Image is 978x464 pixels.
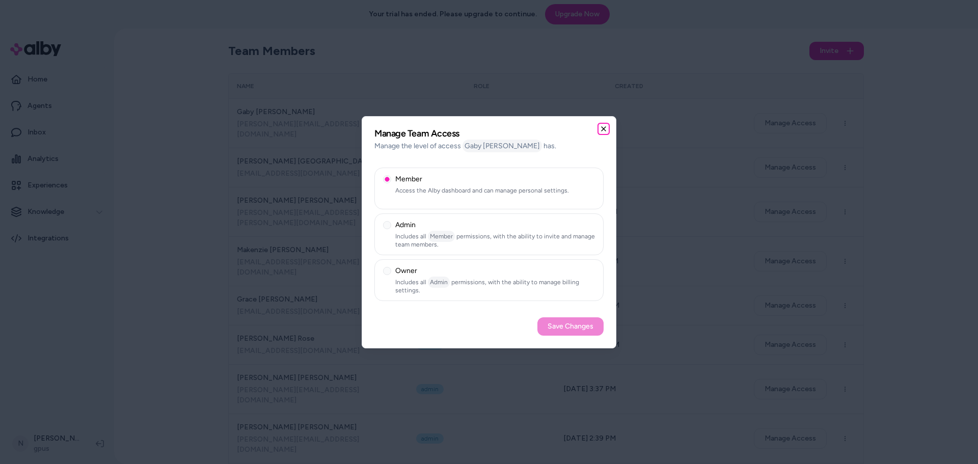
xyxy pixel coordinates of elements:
[374,141,604,151] p: Manage the level of access has.
[383,221,391,229] button: AdminIncludes all Member permissions, with the ability to invite and manage team members.
[374,129,604,138] h2: Manage Team Access
[395,220,416,230] span: Admin
[383,175,391,183] button: MemberAccess the Alby dashboard and can manage personal settings.
[395,174,422,184] span: Member
[383,186,595,195] p: Access the Alby dashboard and can manage personal settings.
[383,278,595,294] p: Includes all permissions, with the ability to manage billing settings.
[395,266,417,276] span: Owner
[383,232,595,249] p: Includes all permissions, with the ability to invite and manage team members.
[428,277,450,288] span: Admin
[383,267,391,275] button: OwnerIncludes all Admin permissions, with the ability to manage billing settings.
[428,231,455,242] span: Member
[463,140,542,152] span: Gaby [PERSON_NAME]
